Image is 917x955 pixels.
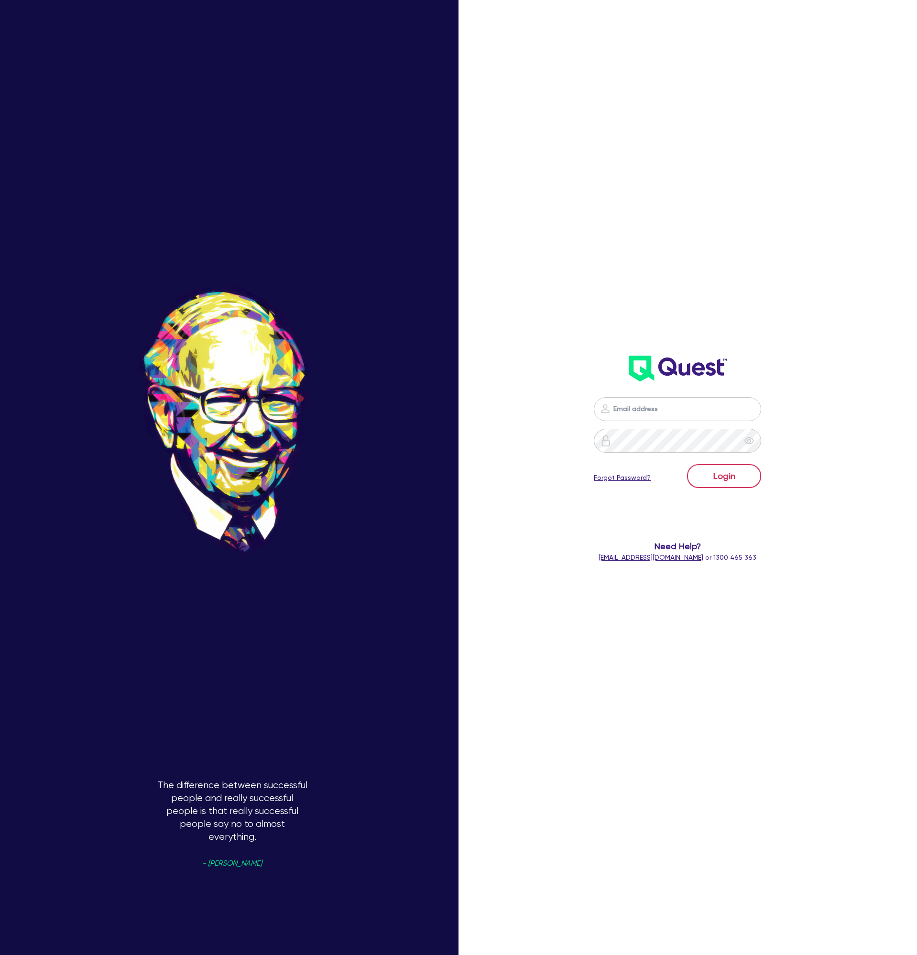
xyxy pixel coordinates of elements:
a: [EMAIL_ADDRESS][DOMAIN_NAME] [599,553,703,561]
span: or 1300 465 363 [599,553,756,561]
img: wH2k97JdezQIQAAAABJRU5ErkJggg== [629,356,727,381]
img: icon-password [600,435,611,446]
p: The difference between successful people and really successful people is that really successful p... [156,779,309,932]
a: Forgot Password? [594,473,651,483]
span: eye [744,436,754,445]
button: Login [687,464,761,488]
span: Need Help? [555,540,801,553]
img: icon-password [600,403,611,414]
input: Email address [594,397,761,421]
span: - [PERSON_NAME] [202,860,262,867]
